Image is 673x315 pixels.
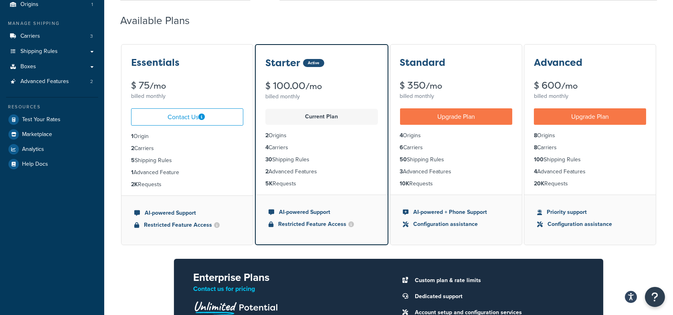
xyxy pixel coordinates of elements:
[265,179,378,188] li: Requests
[265,167,378,176] li: Advanced Features
[265,167,269,176] strong: 2
[265,131,269,140] strong: 2
[534,167,646,176] li: Advanced Features
[6,142,98,156] a: Analytics
[403,208,509,217] li: AI-powered + Phone Support
[6,112,98,127] a: Test Your Rates
[403,220,509,229] li: Configuration assistance
[265,81,378,91] div: $ 100.00
[534,143,537,152] strong: 8
[265,179,273,188] strong: 5K
[6,20,98,27] div: Manage Shipping
[134,221,240,230] li: Restricted Feature Access
[20,78,69,85] span: Advanced Features
[131,156,243,165] li: Shipping Rules
[193,283,376,295] p: Contact us for pricing
[6,44,98,59] a: Shipping Rules
[426,80,443,91] small: /mo
[22,146,44,153] span: Analytics
[90,78,93,85] span: 2
[305,81,322,92] small: /mo
[265,143,269,152] strong: 4
[411,291,584,302] li: Dedicated support
[131,144,243,153] li: Carriers
[131,168,243,177] li: Advanced Feature
[6,29,98,44] a: Carriers 3
[534,57,582,68] h3: Advanced
[400,57,446,68] h3: Standard
[400,143,512,152] li: Carriers
[534,155,544,164] strong: 100
[22,161,48,168] span: Help Docs
[400,167,403,176] strong: 3
[6,127,98,142] a: Marketplace
[269,208,374,217] li: AI-powered Support
[400,167,512,176] li: Advanced Features
[400,179,410,188] strong: 10K
[400,131,512,140] li: Origins
[534,81,646,91] div: $ 600
[534,91,646,102] div: billed monthly
[91,1,93,8] span: 1
[269,220,374,229] li: Restricted Feature Access
[6,59,98,74] a: Boxes
[20,63,36,70] span: Boxes
[400,155,407,164] strong: 50
[90,33,93,40] span: 3
[400,131,403,140] strong: 4
[534,131,537,140] strong: 8
[534,143,646,152] li: Carriers
[6,74,98,89] li: Advanced Features
[150,80,166,91] small: /mo
[400,91,512,102] div: billed monthly
[537,208,643,217] li: Priority support
[120,15,202,26] h2: Available Plans
[6,74,98,89] a: Advanced Features 2
[400,81,512,91] div: $ 350
[400,108,512,125] a: Upgrade Plan
[20,1,38,8] span: Origins
[6,157,98,171] a: Help Docs
[534,155,646,164] li: Shipping Rules
[645,287,665,307] button: Open Resource Center
[411,275,584,286] li: Custom plan & rate limits
[561,80,578,91] small: /mo
[400,155,512,164] li: Shipping Rules
[265,155,272,164] strong: 30
[131,144,134,152] strong: 2
[131,57,180,68] h3: Essentials
[131,81,243,91] div: $ 75
[6,104,98,110] div: Resources
[270,111,373,122] p: Current Plan
[193,272,376,283] h2: Enterprise Plans
[22,131,52,138] span: Marketplace
[265,143,378,152] li: Carriers
[131,132,133,140] strong: 1
[265,131,378,140] li: Origins
[131,108,243,126] a: Contact Us
[537,220,643,229] li: Configuration assistance
[265,58,300,68] h3: Starter
[534,131,646,140] li: Origins
[20,33,40,40] span: Carriers
[131,180,243,189] li: Requests
[534,179,646,188] li: Requests
[131,132,243,141] li: Origin
[303,59,324,67] div: Active
[265,91,378,102] div: billed monthly
[20,48,58,55] span: Shipping Rules
[265,155,378,164] li: Shipping Rules
[131,91,243,102] div: billed monthly
[534,108,646,125] a: Upgrade Plan
[22,116,61,123] span: Test Your Rates
[534,179,544,188] strong: 20K
[131,180,138,189] strong: 2K
[400,179,512,188] li: Requests
[134,209,240,217] li: AI-powered Support
[6,29,98,44] li: Carriers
